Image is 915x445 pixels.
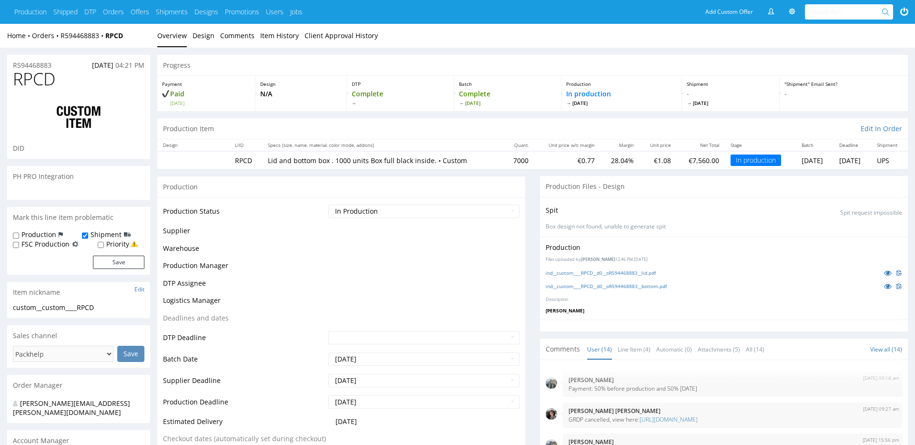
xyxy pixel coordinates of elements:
th: LIID [229,139,262,151]
td: €1.08 [640,151,677,169]
td: Batch Date [163,352,326,373]
p: Complete [459,89,556,106]
a: Attachments (5) [698,339,740,360]
td: Estimated Delivery [163,416,326,434]
p: [DATE] 15:56 pm [863,436,899,444]
div: Sales channel [7,325,150,346]
a: All (14) [746,339,764,360]
p: Spit request impossible [840,209,902,217]
th: Margin [600,139,640,151]
a: Automatic (0) [656,339,692,360]
th: Quant. [504,139,534,151]
p: Lid and bottom box . 1000 units Box full black inside. • Custom [268,156,498,166]
a: Jobs [290,7,303,17]
td: Production Manager [163,260,326,278]
a: User (14) [587,339,612,360]
th: Design [157,139,229,151]
a: ind__custom____RPCD__d0__oR594468883__bottom.pdf [546,283,667,290]
img: icon-production-flag.svg [59,230,63,239]
a: Production [14,7,47,17]
a: Orders [32,31,61,40]
p: Spit [546,206,558,215]
div: Production Files - Design [540,176,908,197]
td: DTP Deadline [163,330,326,352]
div: PH PRO Integration [7,166,150,187]
a: Orders [103,7,124,17]
a: [URL][DOMAIN_NAME] [640,415,698,424]
p: Payment: 50% before production and 50% [DATE] [569,385,896,392]
a: Client Approval History [305,24,378,47]
p: Payment [162,81,250,87]
button: Save [93,256,144,269]
label: Shipment [91,230,122,239]
p: Production [546,243,580,252]
p: - [784,89,903,99]
p: Box design not found, unable to generate spit [546,223,902,231]
p: Paid [162,89,250,106]
div: [PERSON_NAME][EMAIL_ADDRESS][PERSON_NAME][DOMAIN_NAME] [13,399,137,417]
span: [DATE] [170,100,250,106]
a: Promotions [225,7,259,17]
a: Comments [220,24,254,47]
td: Warehouse [163,243,326,260]
td: 28.04% [600,151,640,169]
img: regular_mini_magick20240604-109-y2x15g.jpg [546,408,557,420]
p: Batch [459,81,556,87]
td: Deadlines and dates [163,312,326,330]
td: [DATE] [834,151,871,169]
div: Item nickname [7,282,150,303]
p: Files uploaded by 12:46 PM [DATE] [546,257,902,263]
span: RPCD [13,70,55,89]
a: Shipped [53,7,78,17]
span: [DATE] [566,100,677,106]
img: yellow_warning_triangle.png [131,240,138,248]
p: Complete [352,89,449,106]
a: Edit In Order [861,124,902,134]
a: View all (14) [870,345,902,353]
label: Production [21,230,56,239]
th: Stage [725,139,796,151]
p: Shipment [687,81,774,87]
div: In production [731,155,781,166]
td: €7,560.00 [677,151,725,169]
img: ico-item-custom-a8f9c3db6a5631ce2f509e228e8b95abde266dc4376634de7b166047de09ff05.png [41,98,117,136]
img: clipboard.svg [896,270,902,276]
p: "Shipment" Email Sent? [784,81,903,87]
label: FSC Production [21,239,70,249]
th: Batch [796,139,834,151]
a: ind__custom____RPCD__d0__oR594468883__lid.pdf [546,269,656,276]
img: icon-fsc-production-flag.svg [72,239,79,249]
p: Design [260,81,341,87]
a: Shipments [156,7,188,17]
p: [DATE] 09:27 am [863,405,899,413]
a: Offers [131,7,149,17]
th: Shipment [871,139,908,151]
a: Design [193,24,214,47]
p: Production [566,81,677,87]
p: [PERSON_NAME] [PERSON_NAME] [569,407,896,414]
span: [DATE] [687,100,774,106]
span: [PERSON_NAME] [581,256,615,262]
strong: RPCD [105,31,123,40]
a: R594468883 [13,61,51,70]
a: Users [266,7,284,17]
td: Supplier [163,225,326,243]
a: Edit [134,285,144,293]
p: N/A [260,89,341,99]
span: [DATE] [335,417,357,426]
td: 7000 [504,151,534,169]
div: Progress [157,55,908,76]
p: [PERSON_NAME] [569,376,896,383]
span: Comments [546,344,580,354]
a: Designs [194,7,218,17]
td: RPCD [229,151,262,169]
a: Item History [260,24,299,47]
p: GRDP cancelled, view here: [569,416,896,423]
td: [DATE] [796,151,834,169]
span: DID [13,144,24,153]
th: Unit price [640,139,677,151]
td: Supplier Deadline [163,373,326,394]
a: R594468883 [61,31,105,40]
td: Production Status [163,204,326,225]
input: Save [117,346,144,362]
